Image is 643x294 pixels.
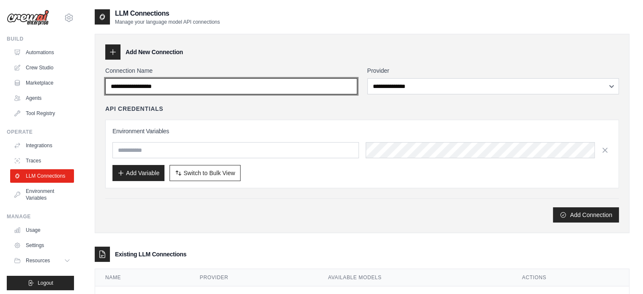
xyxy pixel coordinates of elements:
[318,269,512,286] th: Available Models
[553,207,619,223] button: Add Connection
[10,107,74,120] a: Tool Registry
[10,61,74,74] a: Crew Studio
[38,280,53,286] span: Logout
[115,250,186,258] h3: Existing LLM Connections
[115,8,220,19] h2: LLM Connections
[10,46,74,59] a: Automations
[10,169,74,183] a: LLM Connections
[7,36,74,42] div: Build
[10,239,74,252] a: Settings
[10,91,74,105] a: Agents
[10,76,74,90] a: Marketplace
[95,269,190,286] th: Name
[7,10,49,26] img: Logo
[105,66,357,75] label: Connection Name
[10,154,74,168] a: Traces
[7,213,74,220] div: Manage
[10,223,74,237] a: Usage
[112,127,612,135] h3: Environment Variables
[7,276,74,290] button: Logout
[7,129,74,135] div: Operate
[26,257,50,264] span: Resources
[170,165,241,181] button: Switch to Bulk View
[126,48,183,56] h3: Add New Connection
[512,269,629,286] th: Actions
[112,165,164,181] button: Add Variable
[115,19,220,25] p: Manage your language model API connections
[10,254,74,267] button: Resources
[190,269,318,286] th: Provider
[10,184,74,205] a: Environment Variables
[105,104,163,113] h4: API Credentials
[367,66,619,75] label: Provider
[183,169,235,177] span: Switch to Bulk View
[10,139,74,152] a: Integrations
